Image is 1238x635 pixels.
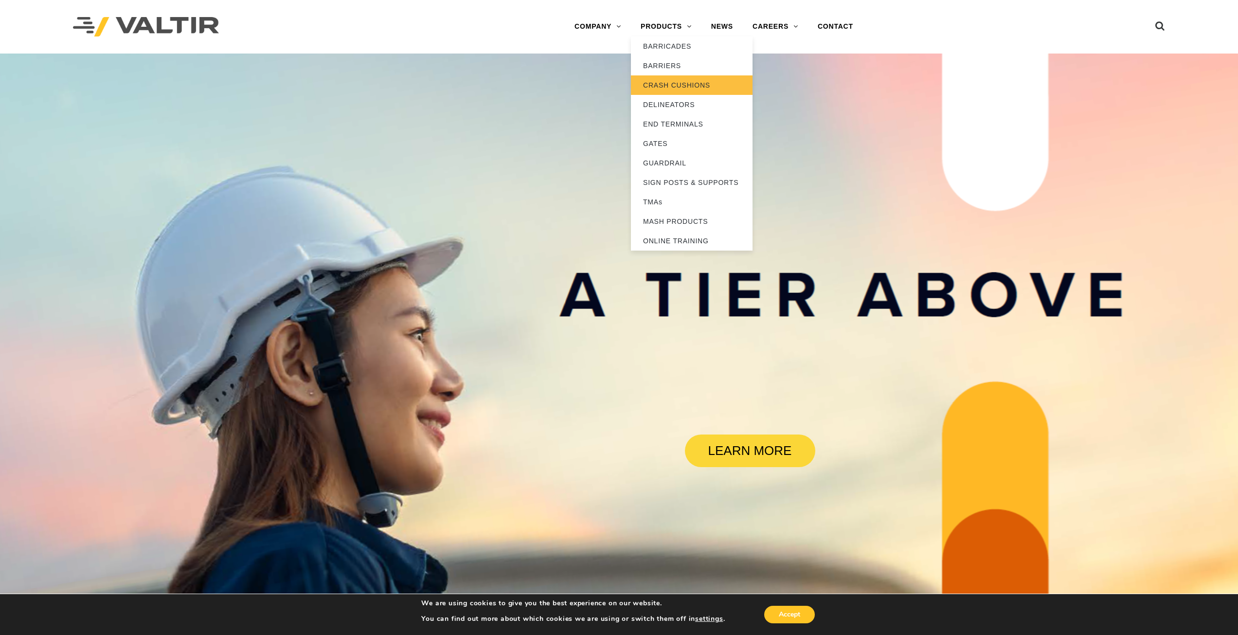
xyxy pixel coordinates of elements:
[695,615,723,623] button: settings
[631,17,701,36] a: PRODUCTS
[421,599,725,608] p: We are using cookies to give you the best experience on our website.
[685,435,815,467] a: LEARN MORE
[631,173,753,192] a: SIGN POSTS & SUPPORTS
[631,153,753,173] a: GUARDRAIL
[631,95,753,114] a: DELINEATORS
[631,75,753,95] a: CRASH CUSHIONS
[631,114,753,134] a: END TERMINALS
[631,231,753,251] a: ONLINE TRAINING
[565,17,631,36] a: COMPANY
[421,615,725,623] p: You can find out more about which cookies we are using or switch them off in .
[631,56,753,75] a: BARRIERS
[631,36,753,56] a: BARRICADES
[764,606,815,623] button: Accept
[631,212,753,231] a: MASH PRODUCTS
[631,192,753,212] a: TMAs
[808,17,863,36] a: CONTACT
[743,17,808,36] a: CAREERS
[73,17,219,37] img: Valtir
[701,17,743,36] a: NEWS
[631,134,753,153] a: GATES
